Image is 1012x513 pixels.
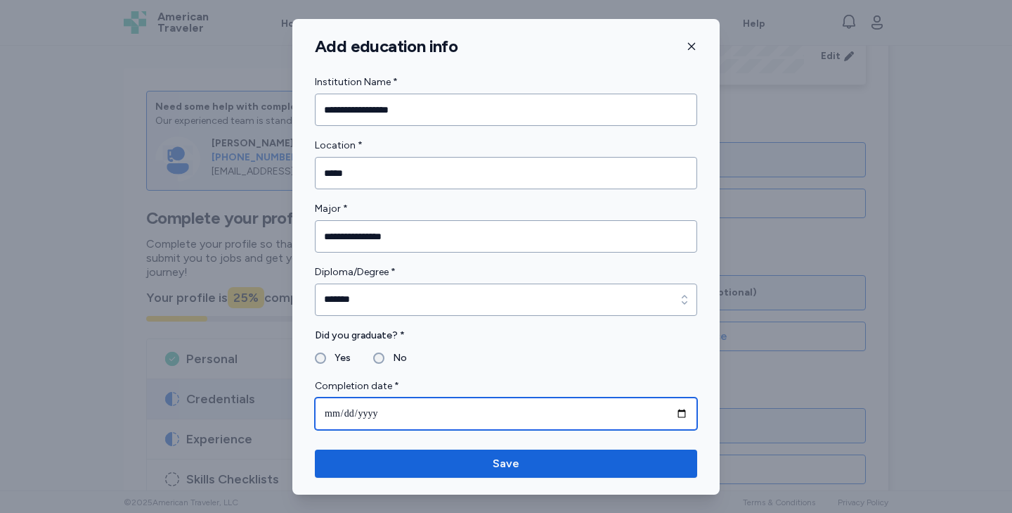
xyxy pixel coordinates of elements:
[315,264,697,281] label: Diploma/Degree *
[315,450,697,478] button: Save
[315,94,697,126] input: Institution Name *
[315,220,697,253] input: Major *
[315,157,697,189] input: Location *
[315,36,458,57] h1: Add education info
[326,350,351,367] label: Yes
[315,137,697,154] label: Location *
[384,350,407,367] label: No
[315,74,697,91] label: Institution Name *
[315,378,697,395] label: Completion date *
[493,455,519,472] span: Save
[315,201,697,217] label: Major *
[315,327,697,344] label: Did you graduate? *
